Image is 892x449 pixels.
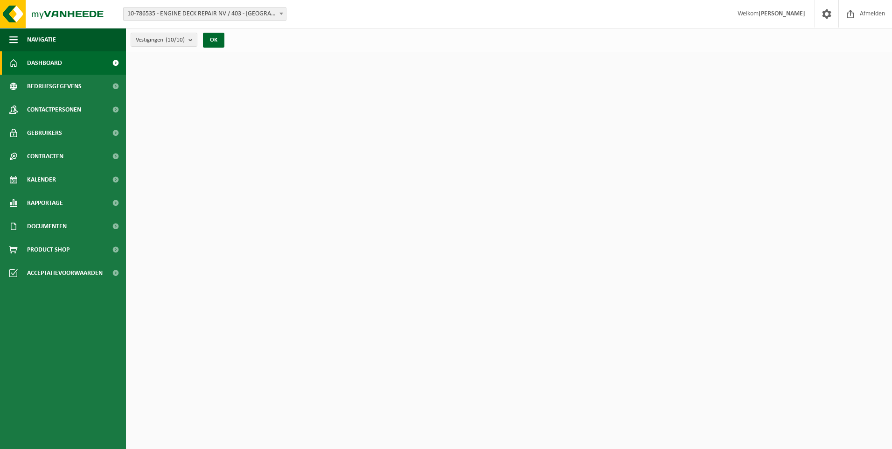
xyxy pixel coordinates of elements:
[27,28,56,51] span: Navigatie
[123,7,286,21] span: 10-786535 - ENGINE DECK REPAIR NV / 403 - ANTWERPEN
[124,7,286,21] span: 10-786535 - ENGINE DECK REPAIR NV / 403 - ANTWERPEN
[27,261,103,285] span: Acceptatievoorwaarden
[27,191,63,215] span: Rapportage
[136,33,185,47] span: Vestigingen
[27,75,82,98] span: Bedrijfsgegevens
[27,238,70,261] span: Product Shop
[759,10,805,17] strong: [PERSON_NAME]
[27,51,62,75] span: Dashboard
[27,121,62,145] span: Gebruikers
[27,98,81,121] span: Contactpersonen
[131,33,197,47] button: Vestigingen(10/10)
[203,33,224,48] button: OK
[27,145,63,168] span: Contracten
[166,37,185,43] count: (10/10)
[27,215,67,238] span: Documenten
[27,168,56,191] span: Kalender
